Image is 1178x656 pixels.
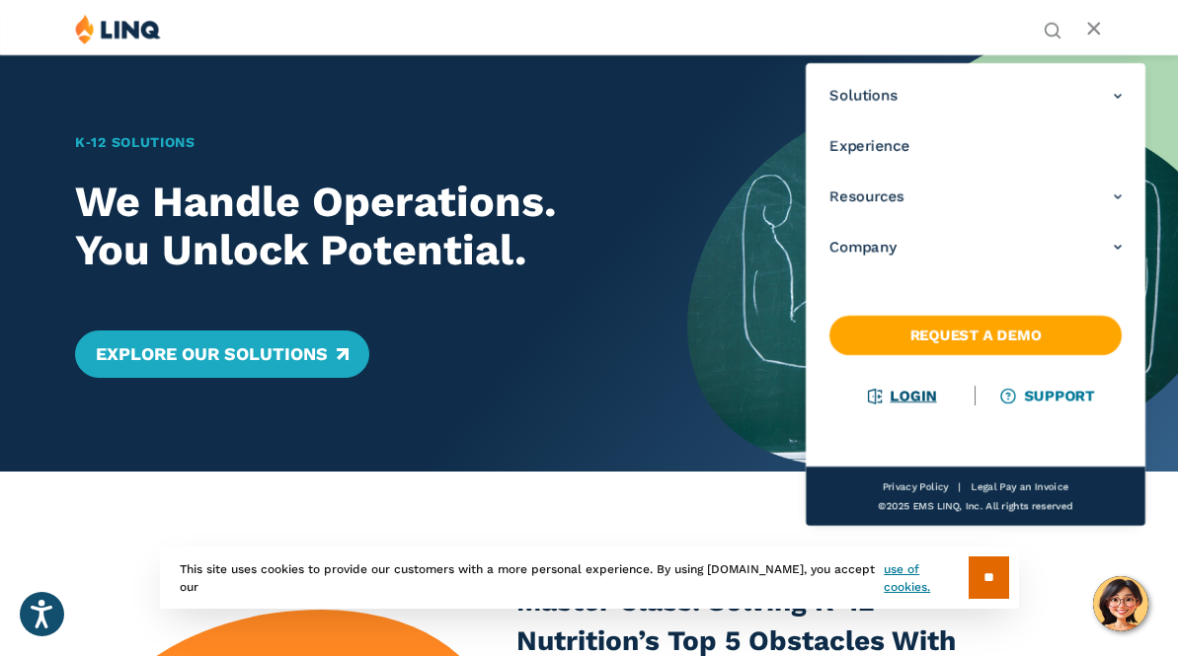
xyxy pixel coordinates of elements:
span: Solutions [829,86,898,107]
a: Support [1002,387,1095,404]
span: Company [829,237,897,257]
a: Solutions [829,86,1122,107]
a: Resources [829,186,1122,207]
a: Experience [829,136,1122,157]
a: use of cookies. [884,560,968,596]
a: Request a Demo [829,316,1122,355]
a: Explore Our Solutions [75,330,368,378]
button: Hello, have a question? Let’s chat. [1093,576,1148,631]
a: Company [829,237,1122,257]
div: This site uses cookies to provide our customers with a more personal experience. By using [DOMAIN... [160,547,1019,609]
a: Legal [971,481,996,492]
a: Privacy Policy [882,481,948,492]
nav: Primary Navigation [806,63,1145,526]
nav: Utility Navigation [1044,14,1061,37]
h2: We Handle Operations. You Unlock Potential. [75,178,639,275]
button: Open Main Menu [1086,19,1103,40]
img: LINQ | K‑12 Software [75,14,161,44]
img: Home Banner [687,54,1178,472]
a: Pay an Invoice [999,481,1068,492]
button: Open Search Bar [1044,20,1061,37]
a: Login [868,387,936,404]
span: ©2025 EMS LINQ, Inc. All rights reserved [878,500,1072,511]
span: Experience [829,136,909,157]
span: Resources [829,186,904,207]
h1: K‑12 Solutions [75,132,639,153]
